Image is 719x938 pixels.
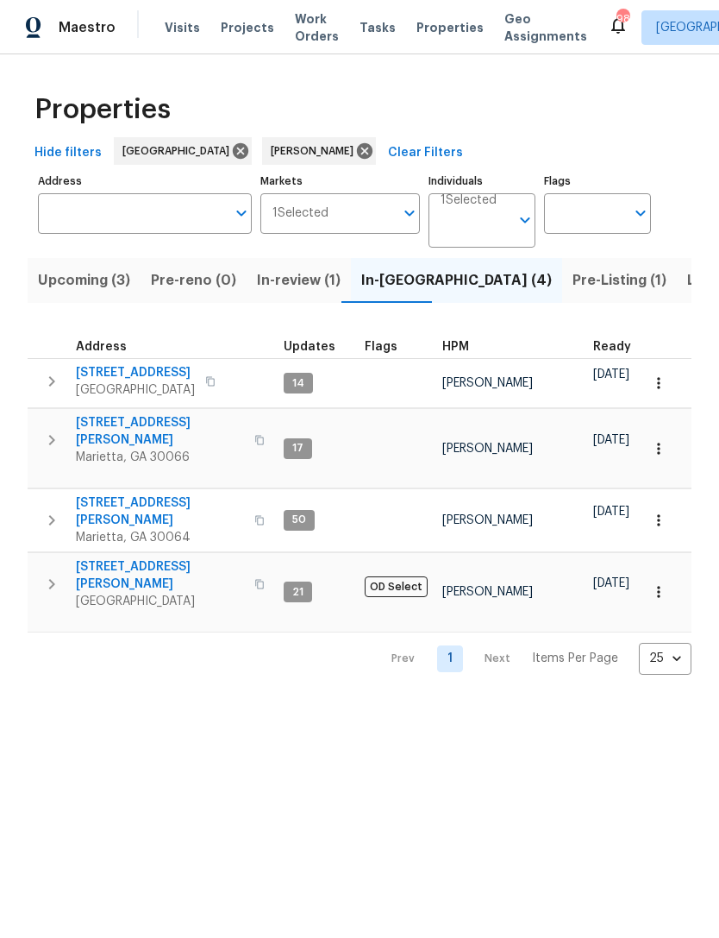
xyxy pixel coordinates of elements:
label: Flags [544,176,651,186]
span: HPM [442,341,469,353]
span: [PERSON_NAME] [442,586,533,598]
span: Work Orders [295,10,339,45]
span: In-[GEOGRAPHIC_DATA] (4) [361,268,552,293]
span: Address [76,341,127,353]
div: [PERSON_NAME] [262,137,376,165]
button: Clear Filters [381,137,470,169]
span: Projects [221,19,274,36]
span: Pre-reno (0) [151,268,236,293]
span: Properties [34,101,171,118]
button: Hide filters [28,137,109,169]
span: [PERSON_NAME] [271,142,360,160]
span: Hide filters [34,142,102,164]
a: Goto page 1 [437,645,463,672]
span: Ready [593,341,631,353]
span: Upcoming (3) [38,268,130,293]
button: Open [628,201,653,225]
label: Markets [260,176,421,186]
span: [GEOGRAPHIC_DATA] [122,142,236,160]
nav: Pagination Navigation [375,643,691,675]
span: 50 [285,513,313,527]
span: [DATE] [593,577,629,589]
span: Properties [416,19,484,36]
span: [STREET_ADDRESS][PERSON_NAME] [76,414,244,449]
span: 21 [285,585,310,600]
span: 17 [285,441,310,456]
span: OD Select [365,576,428,597]
span: [GEOGRAPHIC_DATA] [76,593,244,610]
span: Marietta, GA 30066 [76,449,244,466]
span: Tasks [359,22,396,34]
span: Geo Assignments [504,10,587,45]
span: [DATE] [593,434,629,446]
span: [PERSON_NAME] [442,514,533,526]
span: 1 Selected [441,193,497,208]
span: [PERSON_NAME] [442,377,533,389]
span: [DATE] [593,506,629,518]
label: Address [38,176,252,186]
span: 1 Selected [272,206,328,221]
span: In-review (1) [257,268,341,293]
span: Marietta, GA 30064 [76,529,244,546]
button: Open [397,201,422,225]
span: 14 [285,376,311,391]
span: Updates [284,341,335,353]
button: Open [229,201,253,225]
span: [STREET_ADDRESS][PERSON_NAME] [76,494,244,529]
span: Flags [365,341,397,353]
div: [GEOGRAPHIC_DATA] [114,137,252,165]
span: Clear Filters [388,142,463,164]
div: Earliest renovation start date (first business day after COE or Checkout) [593,341,647,353]
span: [STREET_ADDRESS] [76,364,195,381]
span: [STREET_ADDRESS][PERSON_NAME] [76,558,244,593]
div: 98 [616,10,628,28]
span: Pre-Listing (1) [572,268,666,293]
label: Individuals [428,176,535,186]
div: 25 [639,636,691,681]
span: Maestro [59,19,116,36]
span: [GEOGRAPHIC_DATA] [76,381,195,399]
span: Visits [165,19,200,36]
span: [PERSON_NAME] [442,443,533,455]
button: Open [513,208,537,232]
p: Items Per Page [532,650,618,667]
span: [DATE] [593,368,629,381]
